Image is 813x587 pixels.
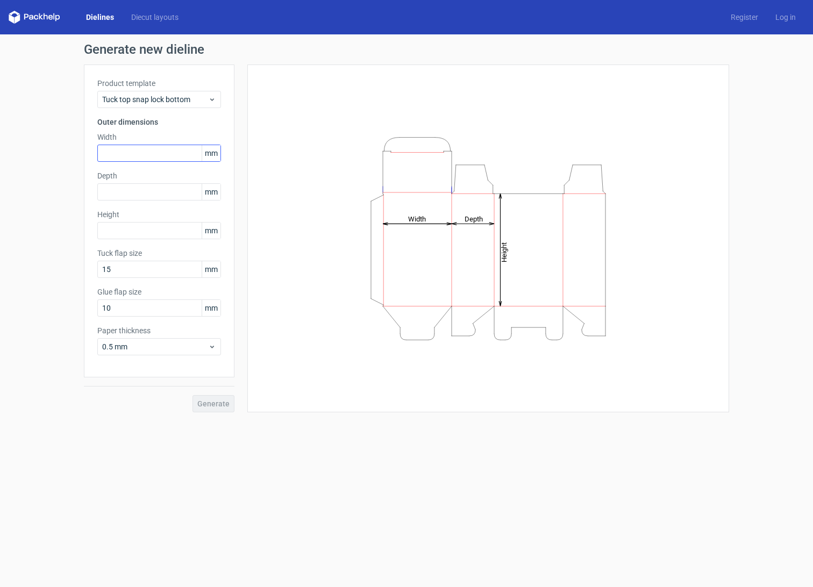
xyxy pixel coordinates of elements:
label: Width [97,132,221,142]
a: Register [722,12,767,23]
a: Diecut layouts [123,12,187,23]
span: mm [202,184,220,200]
span: mm [202,145,220,161]
a: Log in [767,12,804,23]
label: Depth [97,170,221,181]
span: mm [202,223,220,239]
label: Paper thickness [97,325,221,336]
h1: Generate new dieline [84,43,729,56]
label: Tuck flap size [97,248,221,259]
tspan: Width [408,214,426,223]
a: Dielines [77,12,123,23]
span: Tuck top snap lock bottom [102,94,208,105]
h3: Outer dimensions [97,117,221,127]
label: Glue flap size [97,287,221,297]
label: Product template [97,78,221,89]
tspan: Height [500,242,508,262]
span: mm [202,300,220,316]
tspan: Depth [465,214,483,223]
label: Height [97,209,221,220]
span: 0.5 mm [102,341,208,352]
span: mm [202,261,220,277]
